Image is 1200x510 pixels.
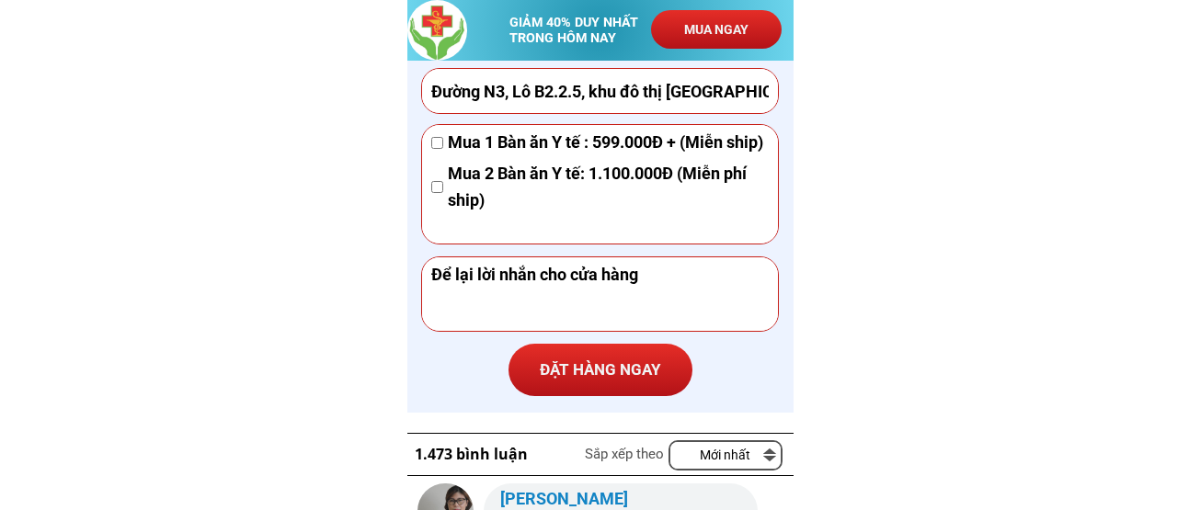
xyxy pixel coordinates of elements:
span: Mua 1 Bàn ăn Y tế : 599.000Đ + (Miễn ship) [448,130,769,156]
h3: GIẢM 40% DUY NHẤT TRONG HÔM NAY [509,15,656,46]
h3: Sắp xếp theo [585,443,674,465]
p: ĐẶT HÀNG NGAY [509,344,692,397]
h3: 1.473 bình luận [415,443,542,467]
p: Mới nhất [670,442,781,469]
input: Địa chỉ [427,69,773,113]
p: MUA NGAY [651,10,782,49]
span: Mua 2 Bàn ăn Y tế: 1.100.000Đ (Miễn phí ship) [448,161,769,214]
